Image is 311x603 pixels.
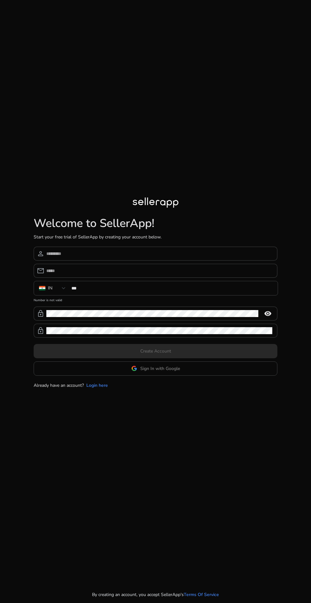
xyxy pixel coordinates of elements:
span: lock [37,327,44,334]
p: Already have an account? [34,382,84,389]
span: email [37,267,44,275]
mat-error: Number is not valid [34,296,277,303]
p: Start your free trial of SellerApp by creating your account below. [34,234,277,240]
span: person [37,250,44,257]
mat-icon: remove_red_eye [260,310,275,317]
h1: Welcome to SellerApp! [34,217,277,230]
div: IN [48,285,52,292]
a: Terms Of Service [184,591,219,598]
span: lock [37,310,44,317]
a: Login here [86,382,108,389]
